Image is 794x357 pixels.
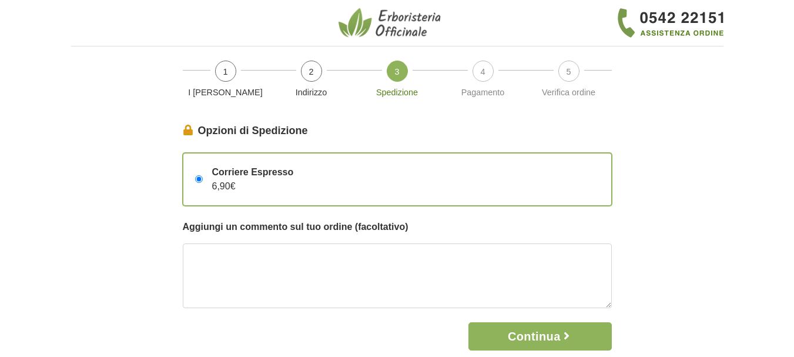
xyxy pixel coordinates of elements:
[203,165,294,193] div: 6,90€
[187,86,264,99] p: I [PERSON_NAME]
[195,175,203,183] input: Corriere Espresso6,90€
[273,86,350,99] p: Indirizzo
[212,165,294,179] span: Corriere Espresso
[215,61,236,82] span: 1
[301,61,322,82] span: 2
[359,86,435,99] p: Spedizione
[183,123,612,139] legend: Opzioni di Spedizione
[339,7,444,39] img: Erboristeria Officinale
[468,322,611,351] button: Continua
[387,61,408,82] span: 3
[183,222,408,232] strong: Aggiungi un commento sul tuo ordine (facoltativo)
